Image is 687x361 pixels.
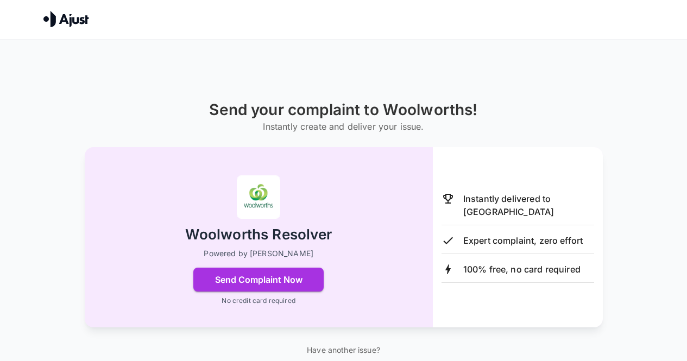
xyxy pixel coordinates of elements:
[222,296,295,306] p: No credit card required
[193,268,324,292] button: Send Complaint Now
[204,248,313,259] p: Powered by [PERSON_NAME]
[43,11,89,27] img: Ajust
[463,192,594,218] p: Instantly delivered to [GEOGRAPHIC_DATA]
[237,175,280,219] img: Woolworths
[463,234,583,247] p: Expert complaint, zero effort
[300,345,387,356] p: Have another issue?
[209,101,477,119] h1: Send your complaint to Woolworths!
[209,119,477,134] h6: Instantly create and deliver your issue.
[185,225,332,244] h2: Woolworths Resolver
[463,263,581,276] p: 100% free, no card required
